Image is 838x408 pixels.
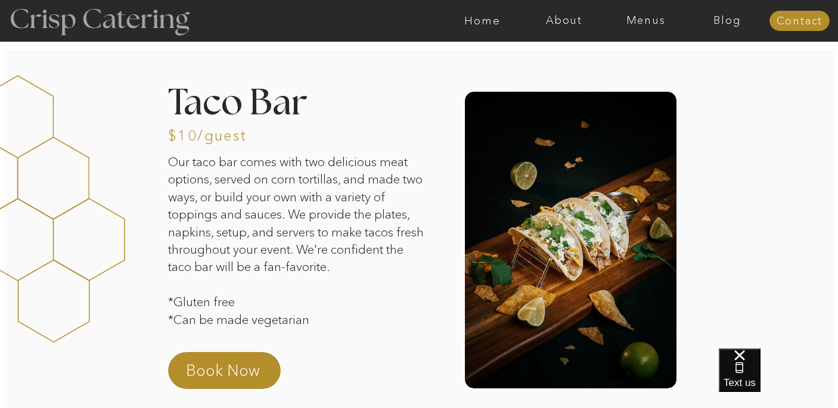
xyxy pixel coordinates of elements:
p: Our taco bar comes with two delicious meat options, served on corn tortillas, and made two ways, ... [168,153,429,339]
a: Contact [769,15,830,27]
a: Book Now [186,360,291,388]
a: Home [442,15,523,27]
h2: Taco Bar [168,86,397,117]
a: About [523,15,605,27]
h3: $10/guest [168,129,236,140]
a: Menus [605,15,687,27]
iframe: podium webchat widget bubble [719,348,838,408]
a: Blog [687,15,768,27]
